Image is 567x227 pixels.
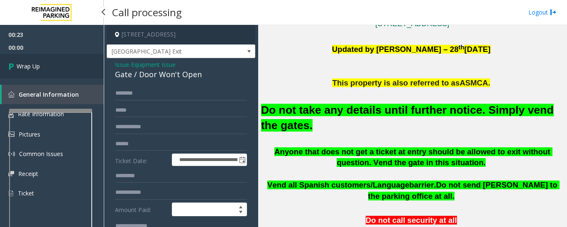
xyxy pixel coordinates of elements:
[8,132,15,137] img: 'icon'
[459,78,490,87] span: ASMCA.
[528,8,557,17] a: Logout
[409,181,436,189] span: barrier.
[261,104,554,132] font: Do not take any details until further notice. Simply vend the gates.
[113,203,170,217] label: Amount Paid:
[274,147,552,167] span: Anyone that does not get a ticket at entry should be allowed to exit without question. Vend the g...
[8,190,14,197] img: 'icon'
[115,60,129,69] span: Issue
[113,154,170,166] label: Ticket Date:
[8,110,14,118] img: 'icon'
[368,181,560,200] span: Do not send [PERSON_NAME] to the parking office at all.
[235,210,247,216] span: Decrease value
[366,216,457,225] span: Do not call security at all
[459,44,464,51] span: th
[17,62,40,71] span: Wrap Up
[107,45,225,58] span: [GEOGRAPHIC_DATA] Exit
[8,91,15,98] img: 'icon'
[235,203,247,210] span: Increase value
[2,85,104,104] a: General Information
[237,154,247,166] span: Toggle popup
[332,78,459,87] span: This property is also referred to as
[550,8,557,17] img: logout
[8,171,14,176] img: 'icon'
[129,61,176,68] span: -
[115,69,247,80] div: Gate / Door Won't Open
[267,181,409,189] span: Vend all Spanish customers/Language
[108,2,186,22] h3: Call processing
[8,151,15,157] img: 'icon'
[107,25,255,44] h4: [STREET_ADDRESS]
[464,45,490,54] span: [DATE]
[131,60,176,69] span: Equipment Issue
[19,90,79,98] span: General Information
[332,45,459,54] span: Updated by [PERSON_NAME] – 28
